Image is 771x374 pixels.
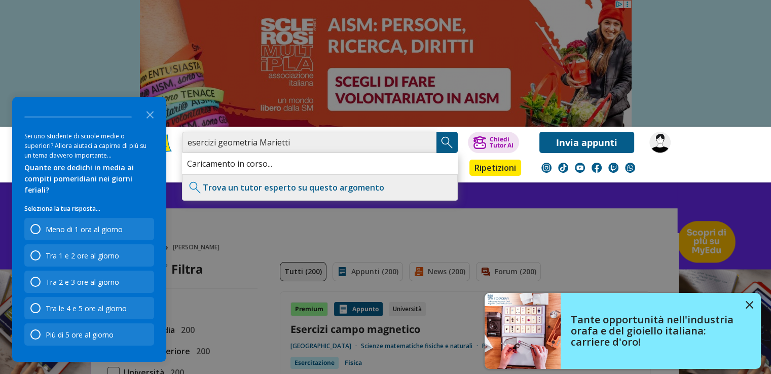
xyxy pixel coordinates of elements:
div: Sei uno studente di scuole medie o superiori? Allora aiutaci a capirne di più su un tema davvero ... [24,131,154,160]
div: Survey [12,97,166,362]
div: Quante ore dedichi in media ai compiti pomeridiani nei giorni feriali? [24,162,154,196]
a: Ripetizioni [469,160,521,176]
div: Più di 5 ore al giorno [46,330,114,340]
div: Tra le 4 e 5 ore al giorno [46,304,127,313]
img: twitch [608,163,618,173]
a: Appunti [179,160,225,178]
img: instagram [541,163,552,173]
div: Tra 2 e 3 ore al giorno [24,271,154,293]
img: Trova un tutor esperto [188,180,203,195]
img: tiktok [558,163,568,173]
div: Più di 5 ore al giorno [24,323,154,346]
div: Tra 2 e 3 ore al giorno [46,277,119,287]
div: Tra 1 e 2 ore al giorno [24,244,154,267]
img: close [746,301,753,309]
button: ChiediTutor AI [468,132,519,153]
div: Chiedi Tutor AI [489,136,513,148]
div: Tra 1 e 2 ore al giorno [46,251,119,260]
img: Cerca appunti, riassunti o versioni [439,135,455,150]
input: Cerca appunti, riassunti o versioni [182,132,436,153]
p: Seleziona la tua risposta... [24,204,154,214]
img: facebook [592,163,602,173]
a: Trova un tutor esperto su questo argomento [203,182,384,193]
img: youtube [575,163,585,173]
a: Invia appunti [539,132,634,153]
img: GiuseppeVerdi55 [649,132,671,153]
div: Caricamento in corso... [182,153,458,174]
div: Meno di 1 ora al giorno [46,225,123,234]
div: Tra le 4 e 5 ore al giorno [24,297,154,319]
button: Search Button [436,132,458,153]
a: Tante opportunità nell'industria orafa e del gioiello italiana: carriere d'oro! [485,293,761,369]
h4: Tante opportunità nell'industria orafa e del gioiello italiana: carriere d'oro! [571,314,738,348]
img: WhatsApp [625,163,635,173]
button: Close the survey [140,104,160,124]
div: Meno di 1 ora al giorno [24,218,154,240]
